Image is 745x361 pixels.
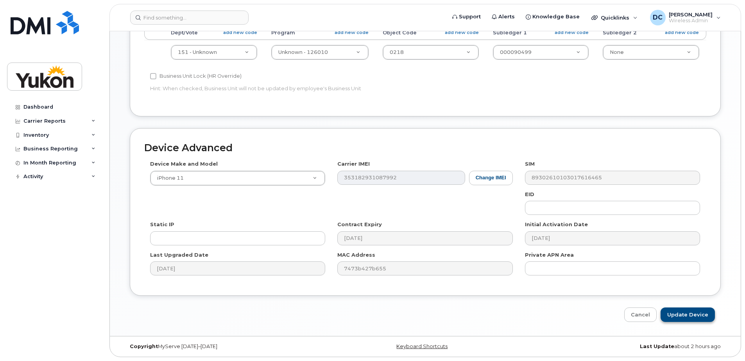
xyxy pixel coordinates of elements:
[383,45,478,59] a: 0218
[150,71,242,81] label: Business Unit Lock (HR Override)
[532,13,580,21] span: Knowledge Base
[130,343,158,349] strong: Copyright
[144,143,706,154] h2: Device Advanced
[525,160,535,168] label: SIM
[124,343,325,350] div: MyServe [DATE]–[DATE]
[610,49,624,55] span: None
[645,10,726,25] div: Dione Cousins
[337,160,370,168] label: Carrier IMEI
[150,73,156,79] input: Business Unit Lock (HR Override)
[459,13,481,21] span: Support
[278,49,328,55] span: Unknown - 126010
[520,9,585,25] a: Knowledge Base
[272,45,368,59] a: Unknown - 126010
[653,13,663,22] span: DC
[603,45,699,59] a: None
[337,221,382,228] label: Contract Expiry
[152,175,184,182] span: iPhone 11
[555,29,589,36] a: add new code
[337,251,375,259] label: MAC Address
[390,49,404,55] span: 0218
[376,26,485,40] th: Object Code
[445,29,479,36] a: add new code
[526,343,727,350] div: about 2 hours ago
[335,29,369,36] a: add new code
[178,49,217,55] span: 151 - Unknown
[525,251,574,259] label: Private APN Area
[447,9,486,25] a: Support
[601,14,629,21] span: Quicklinks
[130,11,249,25] input: Find something...
[486,26,596,40] th: Subledger 1
[624,307,657,322] a: Cancel
[150,221,174,228] label: Static IP
[493,45,588,59] a: 000090499
[596,26,706,40] th: Subledger 2
[223,29,257,36] a: add new code
[264,26,376,40] th: Program
[150,171,325,185] a: iPhone 11
[669,11,713,18] span: [PERSON_NAME]
[498,13,515,21] span: Alerts
[150,160,218,168] label: Device Make and Model
[661,307,715,322] input: Update Device
[164,26,264,40] th: Dept/Vote
[525,221,588,228] label: Initial Activation Date
[396,343,448,349] a: Keyboard Shortcuts
[171,45,257,59] a: 151 - Unknown
[669,18,713,24] span: Wireless Admin
[665,29,699,36] a: add new code
[469,171,513,185] button: Change IMEI
[150,85,513,92] p: Hint: When checked, Business Unit will not be updated by employee's Business Unit
[150,251,208,259] label: Last Upgraded Date
[640,343,674,349] strong: Last Update
[500,49,532,55] span: 000090499
[525,191,534,198] label: EID
[486,9,520,25] a: Alerts
[586,10,643,25] div: Quicklinks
